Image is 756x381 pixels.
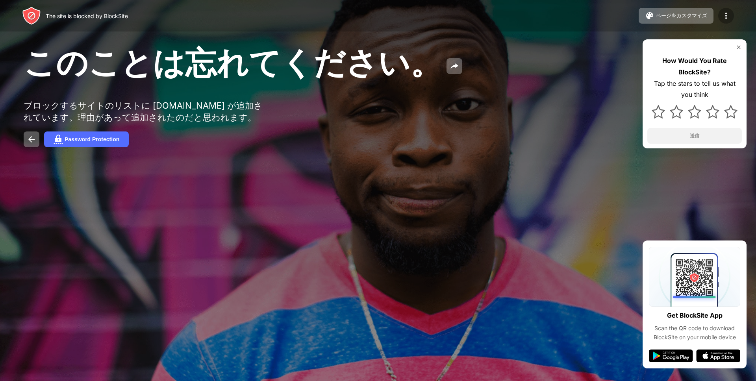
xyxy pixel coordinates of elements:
[649,324,740,342] div: Scan the QR code to download BlockSite on your mobile device
[649,350,693,362] img: google-play.svg
[46,13,128,19] div: The site is blocked by BlockSite
[647,128,742,144] button: 送信
[724,105,737,118] img: star.svg
[696,350,740,362] img: app-store.svg
[24,43,442,81] span: このことは忘れてください。
[647,55,742,78] div: How Would You Rate BlockSite?
[736,44,742,50] img: rate-us-close.svg
[706,105,719,118] img: star.svg
[450,61,459,71] img: share.svg
[667,310,723,321] div: Get BlockSite App
[647,78,742,101] div: Tap the stars to tell us what you think
[688,105,701,118] img: star.svg
[65,136,119,142] div: Password Protection
[44,131,129,147] button: Password Protection
[721,11,731,20] img: menu-icon.svg
[24,100,267,124] div: ブロックするサイトのリストに [DOMAIN_NAME] が追加されています。理由があって追加されたのだと思われます。
[670,105,683,118] img: star.svg
[639,8,713,24] button: ページをカスタマイズ
[649,247,740,307] img: qrcode.svg
[27,135,36,144] img: back.svg
[652,105,665,118] img: star.svg
[656,12,707,19] div: ページをカスタマイズ
[22,6,41,25] img: header-logo.svg
[645,11,654,20] img: pallet.svg
[54,135,63,144] img: password.svg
